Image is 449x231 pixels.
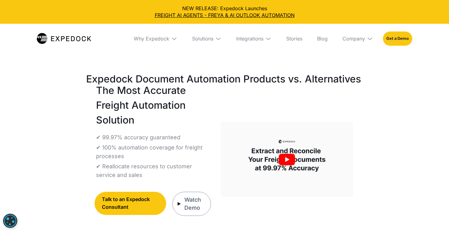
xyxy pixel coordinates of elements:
[236,36,263,42] div: Integrations
[418,201,449,231] iframe: Chat Widget
[312,24,333,53] a: Blog
[342,36,365,42] div: Company
[5,5,444,19] div: NEW RELEASE: Expedock Launches
[134,36,169,42] div: Why Expedock
[231,24,276,53] div: Integrations
[96,143,211,161] p: ✔ 100% automation coverage for freight processes
[184,196,206,212] div: Watch Demo
[96,162,211,179] p: ✔ Reallocate resources to customer service and sales
[96,83,211,128] h1: The Most Accurate Freight Automation Solution
[281,24,307,53] a: Stories
[86,72,361,86] h1: Expedock Document Automation Products vs. Alternatives
[383,31,412,46] a: Get a Demo
[96,133,180,142] p: ✔ 99.97% accuracy guaranteed
[5,12,444,19] a: FREIGHT AI AGENTS - FREYA & AI OUTLOOK AUTOMATION
[94,192,166,215] a: Talk to an Expedock Consultant
[338,24,378,53] div: Company
[221,122,353,197] a: open lightbox
[129,24,182,53] div: Why Expedock
[192,36,213,42] div: Solutions
[187,24,226,53] div: Solutions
